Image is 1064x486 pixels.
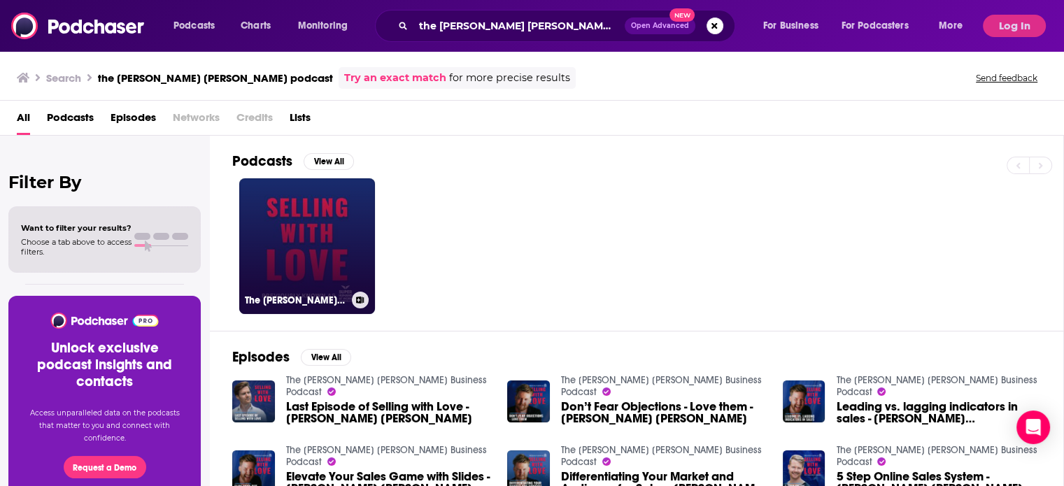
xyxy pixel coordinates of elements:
[939,16,963,36] span: More
[301,349,351,366] button: View All
[929,15,980,37] button: open menu
[173,106,220,135] span: Networks
[290,106,311,135] a: Lists
[631,22,689,29] span: Open Advanced
[304,153,354,170] button: View All
[232,152,292,170] h2: Podcasts
[449,70,570,86] span: for more precise results
[232,380,275,423] img: Last Episode of Selling with Love - Jason Marc Campbell
[298,16,348,36] span: Monitoring
[842,16,909,36] span: For Podcasters
[836,444,1037,468] a: The Jason Marc Campbell Business Podcast
[288,15,366,37] button: open menu
[21,237,132,257] span: Choose a tab above to access filters.
[241,16,271,36] span: Charts
[972,72,1042,84] button: Send feedback
[245,294,346,306] h3: The [PERSON_NAME] [PERSON_NAME] Business Podcast
[25,340,184,390] h3: Unlock exclusive podcast insights and contacts
[17,106,30,135] a: All
[25,407,184,445] p: Access unparalleled data on the podcasts that matter to you and connect with confidence.
[239,178,375,314] a: The [PERSON_NAME] [PERSON_NAME] Business Podcast
[173,16,215,36] span: Podcasts
[286,374,487,398] a: The Jason Marc Campbell Business Podcast
[1016,410,1050,444] div: Open Intercom Messenger
[507,380,550,423] img: Don’t Fear Objections - Love them - Jason Marc Campbell
[561,401,766,424] a: Don’t Fear Objections - Love them - Jason Marc Campbell
[98,71,333,85] h3: the [PERSON_NAME] [PERSON_NAME] podcast
[232,348,351,366] a: EpisodesView All
[46,71,81,85] h3: Search
[388,10,749,42] div: Search podcasts, credits, & more...
[8,172,201,192] h2: Filter By
[236,106,273,135] span: Credits
[21,223,132,233] span: Want to filter your results?
[232,348,290,366] h2: Episodes
[783,380,825,423] img: Leading vs. lagging indicators in sales - Jason Marc Campbell
[47,106,94,135] a: Podcasts
[11,13,146,39] img: Podchaser - Follow, Share and Rate Podcasts
[561,374,762,398] a: The Jason Marc Campbell Business Podcast
[983,15,1046,37] button: Log In
[836,401,1041,424] span: Leading vs. lagging indicators in sales - [PERSON_NAME] [PERSON_NAME]
[832,15,929,37] button: open menu
[164,15,233,37] button: open menu
[232,152,354,170] a: PodcastsView All
[286,444,487,468] a: The Jason Marc Campbell Business Podcast
[286,401,491,424] a: Last Episode of Selling with Love - Jason Marc Campbell
[286,401,491,424] span: Last Episode of Selling with Love - [PERSON_NAME] [PERSON_NAME]
[561,401,766,424] span: Don’t Fear Objections - Love them - [PERSON_NAME] [PERSON_NAME]
[625,17,695,34] button: Open AdvancedNew
[561,444,762,468] a: The Jason Marc Campbell Business Podcast
[763,16,818,36] span: For Business
[836,401,1041,424] a: Leading vs. lagging indicators in sales - Jason Marc Campbell
[836,374,1037,398] a: The Jason Marc Campbell Business Podcast
[111,106,156,135] a: Episodes
[50,313,159,329] img: Podchaser - Follow, Share and Rate Podcasts
[344,70,446,86] a: Try an exact match
[669,8,695,22] span: New
[753,15,836,37] button: open menu
[232,15,279,37] a: Charts
[413,15,625,37] input: Search podcasts, credits, & more...
[64,456,146,478] button: Request a Demo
